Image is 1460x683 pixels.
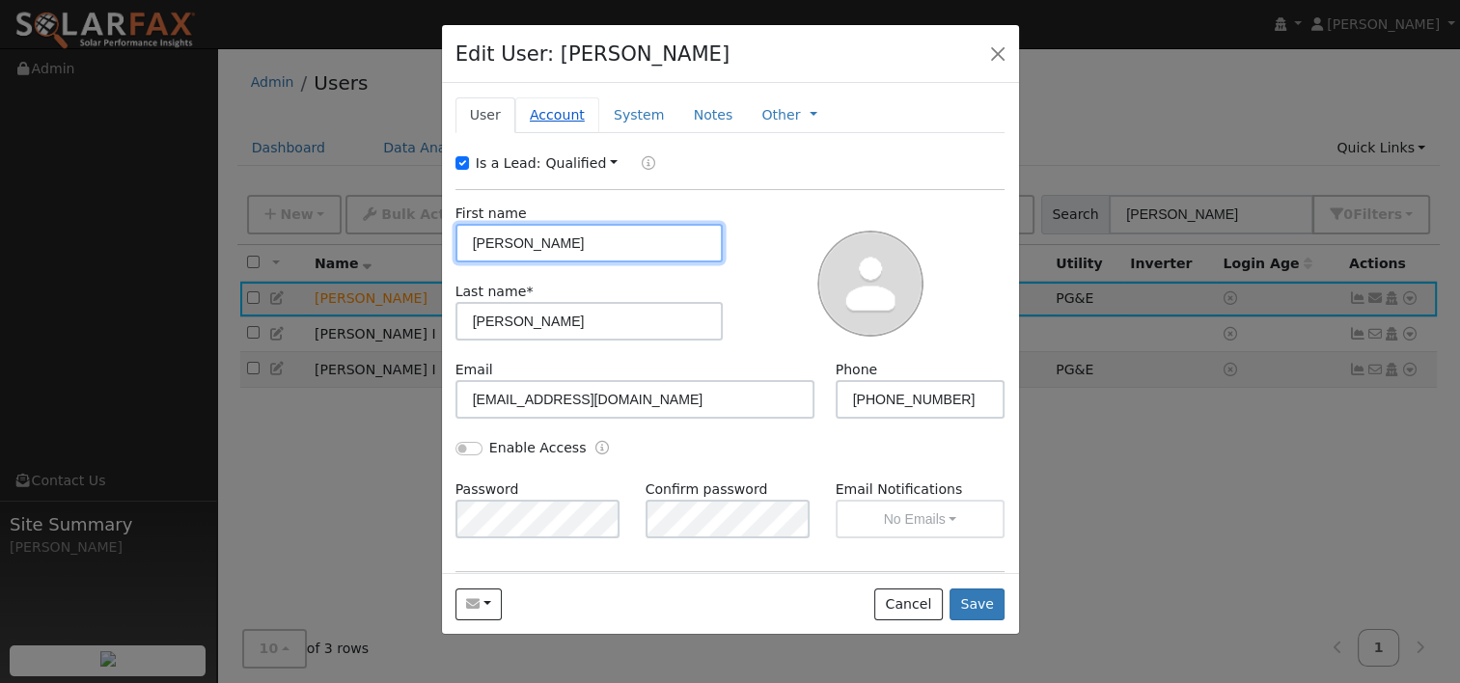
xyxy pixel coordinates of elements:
a: User [455,97,515,133]
a: Other [761,105,800,125]
label: Is a Lead: [476,153,541,174]
label: Last name [455,282,534,302]
a: Qualified [545,155,618,171]
button: ngram23@gmail.net [455,588,503,621]
label: Email Notifications [836,479,1005,500]
a: Lead [627,153,655,176]
h4: Edit User: [PERSON_NAME] [455,39,730,69]
label: Phone [836,360,878,380]
label: First name [455,204,527,224]
label: Enable Access [489,438,587,458]
a: System [599,97,679,133]
span: Required [526,284,533,299]
a: Notes [678,97,747,133]
a: Enable Access [595,438,609,460]
button: Save [950,588,1005,621]
a: Account [515,97,599,133]
input: Is a Lead: [455,156,469,170]
label: Confirm password [646,479,768,500]
label: Email [455,360,493,380]
label: Password [455,479,519,500]
button: Cancel [874,588,943,621]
